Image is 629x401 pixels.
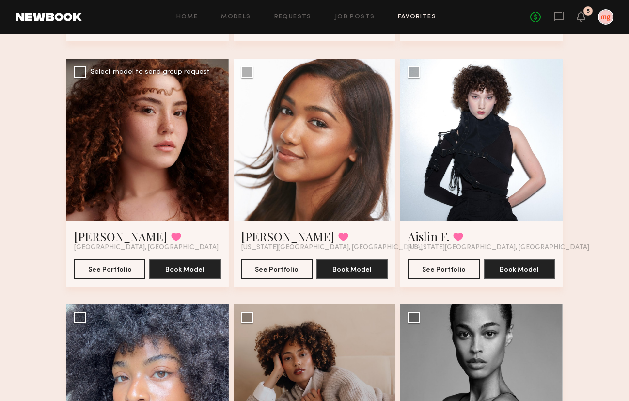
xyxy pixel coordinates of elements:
[398,14,436,20] a: Favorites
[149,265,220,273] a: Book Model
[241,244,423,252] span: [US_STATE][GEOGRAPHIC_DATA], [GEOGRAPHIC_DATA]
[316,265,388,273] a: Book Model
[74,259,145,279] button: See Portfolio
[587,9,590,14] div: 5
[408,244,589,252] span: [US_STATE][GEOGRAPHIC_DATA], [GEOGRAPHIC_DATA]
[484,259,555,279] button: Book Model
[408,228,449,244] a: Aislin F.
[241,259,313,279] button: See Portfolio
[316,259,388,279] button: Book Model
[221,14,251,20] a: Models
[335,14,375,20] a: Job Posts
[484,265,555,273] a: Book Model
[74,244,219,252] span: [GEOGRAPHIC_DATA], [GEOGRAPHIC_DATA]
[176,14,198,20] a: Home
[408,259,479,279] button: See Portfolio
[74,228,167,244] a: [PERSON_NAME]
[274,14,312,20] a: Requests
[241,228,334,244] a: [PERSON_NAME]
[91,69,210,76] div: Select model to send group request
[149,259,220,279] button: Book Model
